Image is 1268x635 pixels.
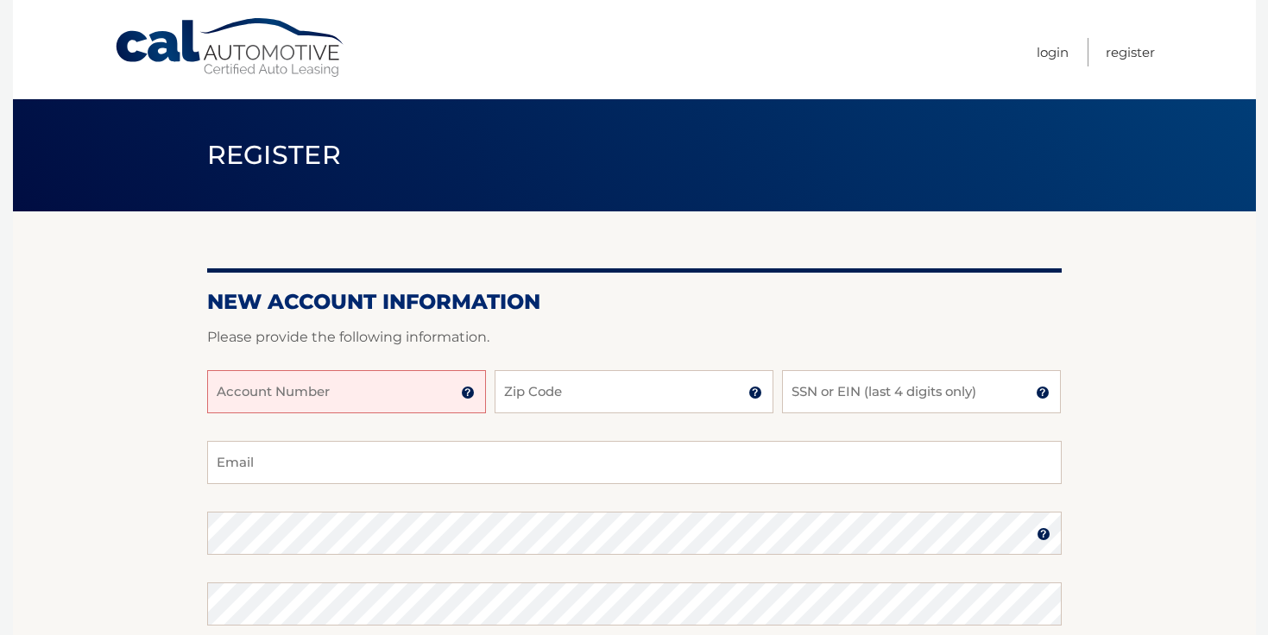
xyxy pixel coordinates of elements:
[207,441,1062,484] input: Email
[495,370,773,413] input: Zip Code
[207,370,486,413] input: Account Number
[1037,527,1050,541] img: tooltip.svg
[114,17,347,79] a: Cal Automotive
[1106,38,1155,66] a: Register
[207,289,1062,315] h2: New Account Information
[748,386,762,399] img: tooltip.svg
[1036,386,1050,399] img: tooltip.svg
[207,139,342,171] span: Register
[782,370,1061,413] input: SSN or EIN (last 4 digits only)
[207,325,1062,349] p: Please provide the following information.
[461,386,475,399] img: tooltip.svg
[1037,38,1069,66] a: Login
